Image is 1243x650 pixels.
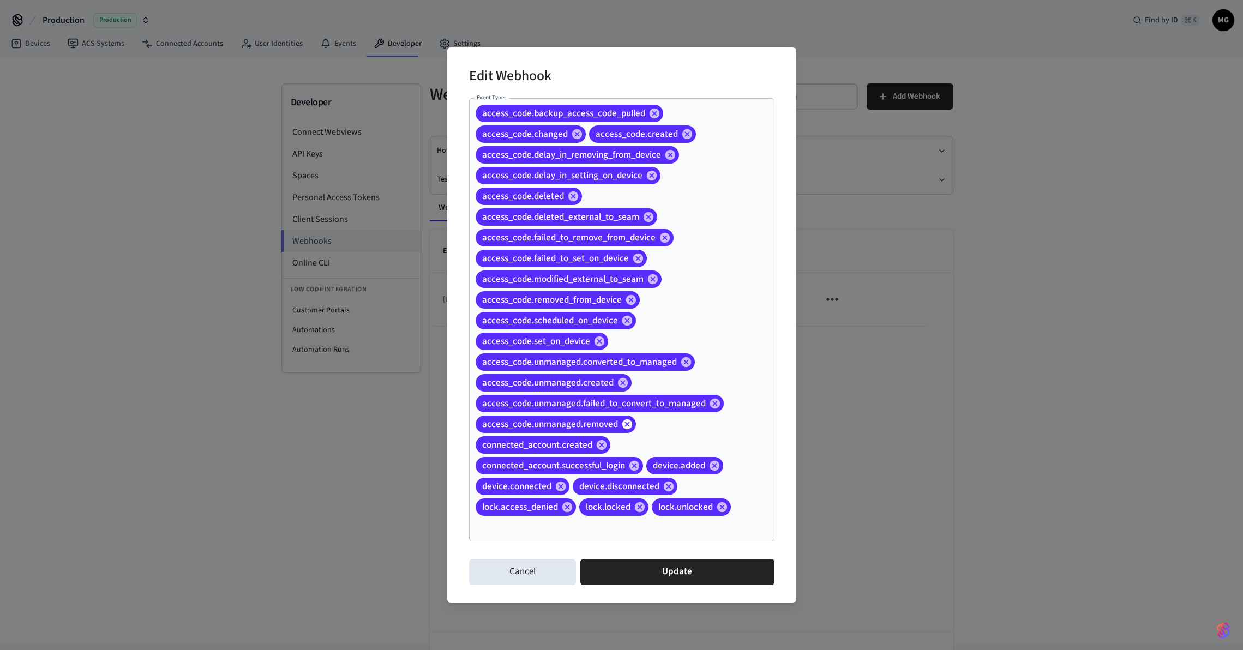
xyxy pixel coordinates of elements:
[476,377,620,388] span: access_code.unmanaged.created
[476,212,646,222] span: access_code.deleted_external_to_seam
[476,498,576,516] div: lock.access_denied
[589,125,696,143] div: access_code.created
[476,291,640,309] div: access_code.removed_from_device
[476,336,597,347] span: access_code.set_on_device
[476,460,632,471] span: connected_account.successful_login
[579,502,637,513] span: lock.locked
[646,457,723,474] div: device.added
[589,129,684,140] span: access_code.created
[573,481,666,492] span: device.disconnected
[652,502,719,513] span: lock.unlocked
[476,108,652,119] span: access_code.backup_access_code_pulled
[476,395,724,412] div: access_code.unmanaged.failed_to_convert_to_managed
[476,478,569,495] div: device.connected
[476,353,695,371] div: access_code.unmanaged.converted_to_managed
[476,398,712,409] span: access_code.unmanaged.failed_to_convert_to_managed
[652,498,731,516] div: lock.unlocked
[476,374,632,392] div: access_code.unmanaged.created
[476,146,679,164] div: access_code.delay_in_removing_from_device
[476,270,662,288] div: access_code.modified_external_to_seam
[476,357,683,368] span: access_code.unmanaged.converted_to_managed
[476,440,599,450] span: connected_account.created
[476,232,662,243] span: access_code.failed_to_remove_from_device
[476,502,565,513] span: lock.access_denied
[476,250,647,267] div: access_code.failed_to_set_on_device
[476,105,663,122] div: access_code.backup_access_code_pulled
[646,460,712,471] span: device.added
[476,149,668,160] span: access_code.delay_in_removing_from_device
[476,167,660,184] div: access_code.delay_in_setting_on_device
[579,498,648,516] div: lock.locked
[476,229,674,246] div: access_code.failed_to_remove_from_device
[476,436,610,454] div: connected_account.created
[476,274,650,285] span: access_code.modified_external_to_seam
[477,93,507,101] label: Event Types
[476,315,624,326] span: access_code.scheduled_on_device
[476,125,586,143] div: access_code.changed
[476,129,574,140] span: access_code.changed
[469,559,577,585] button: Cancel
[476,253,635,264] span: access_code.failed_to_set_on_device
[476,312,636,329] div: access_code.scheduled_on_device
[476,294,628,305] span: access_code.removed_from_device
[476,188,582,205] div: access_code.deleted
[476,416,636,433] div: access_code.unmanaged.removed
[476,333,608,350] div: access_code.set_on_device
[476,170,649,181] span: access_code.delay_in_setting_on_device
[1217,622,1230,639] img: SeamLogoGradient.69752ec5.svg
[476,208,657,226] div: access_code.deleted_external_to_seam
[476,419,624,430] span: access_code.unmanaged.removed
[580,559,774,585] button: Update
[476,481,558,492] span: device.connected
[476,191,571,202] span: access_code.deleted
[469,61,551,94] h2: Edit Webhook
[573,478,677,495] div: device.disconnected
[476,457,643,474] div: connected_account.successful_login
